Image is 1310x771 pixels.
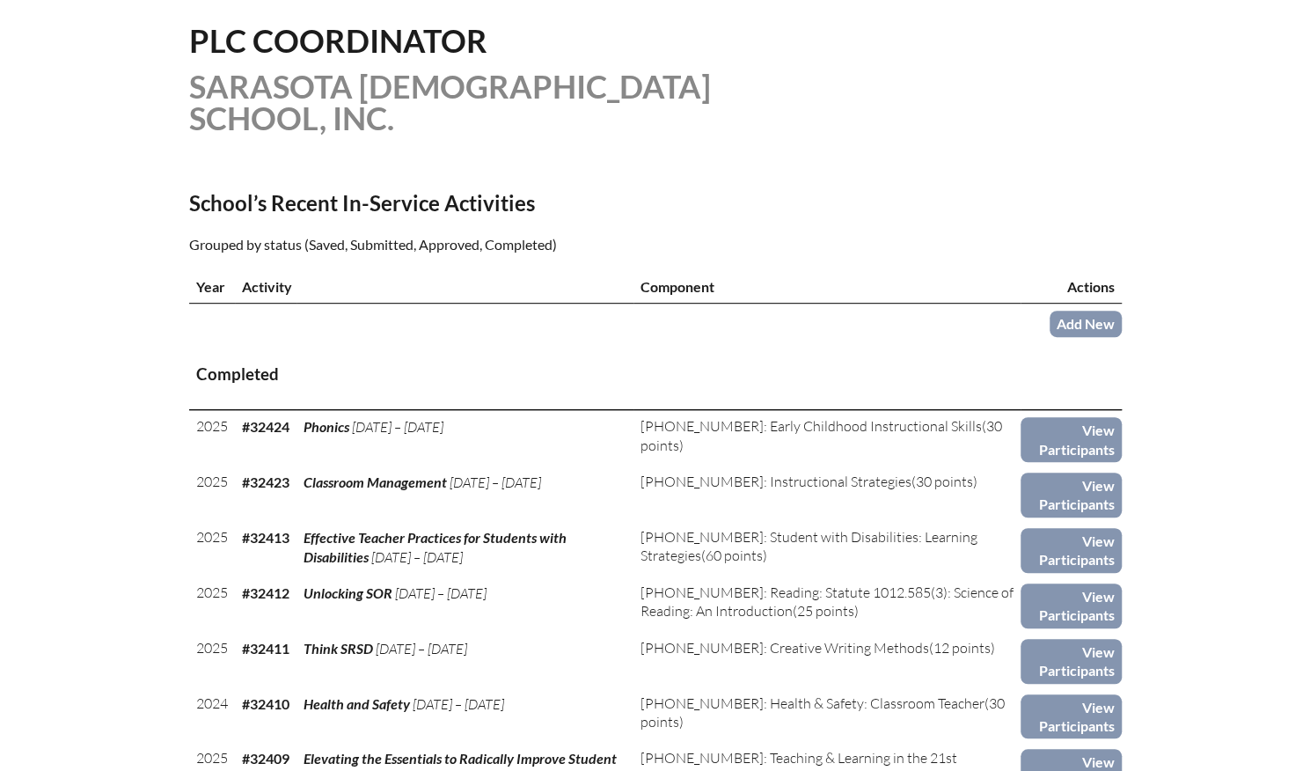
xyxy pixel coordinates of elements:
td: (60 points) [633,521,1021,576]
a: View Participants [1021,639,1121,684]
span: [PHONE_NUMBER]: Student with Disabilities: Learning Strategies [640,528,977,564]
th: Year [189,270,235,304]
b: #32411 [242,640,289,657]
span: [DATE] – [DATE] [376,640,467,657]
span: Sarasota [DEMOGRAPHIC_DATA] School, Inc. [189,67,711,137]
td: (25 points) [633,576,1021,632]
span: Think SRSD [304,640,373,657]
td: 2025 [189,576,235,632]
a: View Participants [1021,473,1121,518]
td: (30 points) [633,410,1021,466]
b: #32409 [242,750,289,767]
span: [DATE] – [DATE] [352,418,443,436]
a: Add New [1050,311,1122,336]
span: [PHONE_NUMBER]: Creative Writing Methods [640,639,929,657]
a: View Participants [1021,417,1121,462]
b: #32423 [242,474,289,490]
th: Activity [235,270,633,304]
td: 2025 [189,521,235,576]
b: #32413 [242,529,289,546]
p: Grouped by status (Saved, Submitted, Approved, Completed) [189,233,809,256]
td: (30 points) [633,466,1021,521]
a: View Participants [1021,584,1121,628]
span: [DATE] – [DATE] [450,474,541,491]
span: [PHONE_NUMBER]: Reading: Statute 1012.585(3): Science of Reading: An Introduction [640,584,1014,620]
span: PLC Coordinator [189,21,487,60]
td: 2025 [189,410,235,466]
h2: School’s Recent In-Service Activities [189,190,809,216]
th: Actions [1021,270,1121,304]
span: [PHONE_NUMBER]: Early Childhood Instructional Skills [640,417,982,435]
td: (12 points) [633,632,1021,687]
b: #32412 [242,584,289,601]
span: Unlocking SOR [304,584,392,601]
b: #32410 [242,695,289,712]
span: Effective Teacher Practices for Students with Disabilities [304,529,567,565]
a: View Participants [1021,694,1121,739]
td: 2024 [189,687,235,743]
span: [PHONE_NUMBER]: Health & Safety: Classroom Teacher [640,694,984,712]
td: (30 points) [633,687,1021,743]
b: #32424 [242,418,289,435]
td: 2025 [189,632,235,687]
span: [DATE] – [DATE] [371,548,463,566]
span: Phonics [304,418,349,435]
a: View Participants [1021,528,1121,573]
span: Classroom Management [304,474,447,490]
span: [DATE] – [DATE] [395,584,487,602]
span: [DATE] – [DATE] [413,695,504,713]
span: [PHONE_NUMBER]: Instructional Strategies [640,473,911,490]
th: Component [633,270,1021,304]
td: 2025 [189,466,235,521]
h3: Completed [196,363,1115,385]
span: Health and Safety [304,695,410,712]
